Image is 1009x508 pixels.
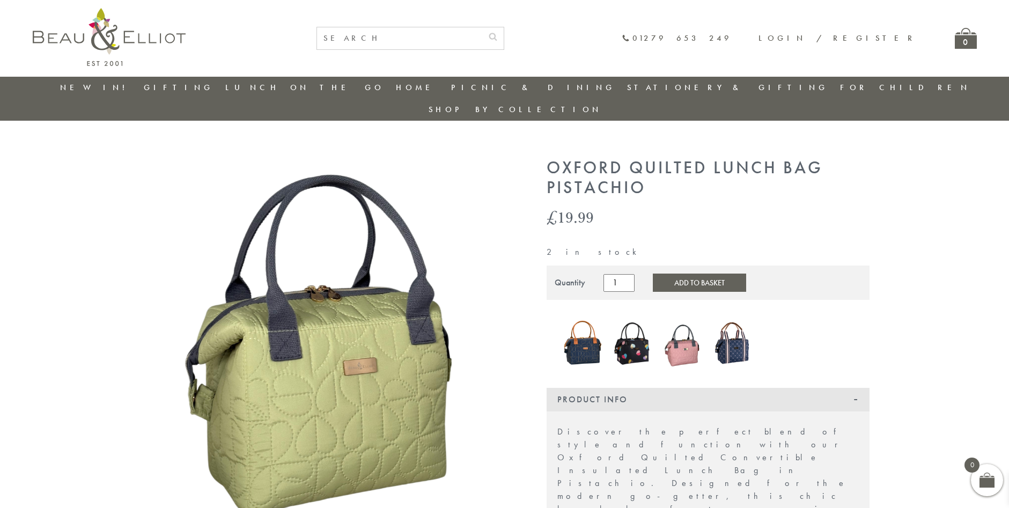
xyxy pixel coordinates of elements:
a: Emily convertible lunch bag [613,316,652,372]
span: £ [547,206,557,228]
a: 0 [955,28,977,49]
a: For Children [840,82,970,93]
a: 01279 653 249 [622,34,732,43]
a: Picnic & Dining [451,82,615,93]
h1: Oxford Quilted Lunch Bag Pistachio [547,158,870,198]
a: Stationery & Gifting [627,82,828,93]
input: Product quantity [603,274,635,291]
button: Add to Basket [653,274,746,292]
div: Product Info [547,388,870,411]
a: Home [396,82,439,93]
input: SEARCH [317,27,482,49]
div: Quantity [555,278,585,288]
a: Shop by collection [429,104,602,115]
img: logo [33,8,186,66]
a: Navy Broken-hearted Convertible Insulated Lunch Bag [563,316,602,372]
span: 0 [964,458,979,473]
img: Emily convertible lunch bag [613,316,652,370]
img: Oxford quilted lunch bag mallow [663,316,703,370]
a: Oxford quilted lunch bag mallow [663,316,703,372]
a: Lunch On The Go [225,82,384,93]
p: 2 in stock [547,247,870,257]
a: Login / Register [758,33,917,43]
a: Monogram Midnight Convertible Lunch Bag [713,319,753,369]
a: New in! [60,82,132,93]
img: Monogram Midnight Convertible Lunch Bag [713,319,753,366]
bdi: 19.99 [547,206,594,228]
img: Navy Broken-hearted Convertible Insulated Lunch Bag [563,316,602,369]
a: Gifting [144,82,213,93]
